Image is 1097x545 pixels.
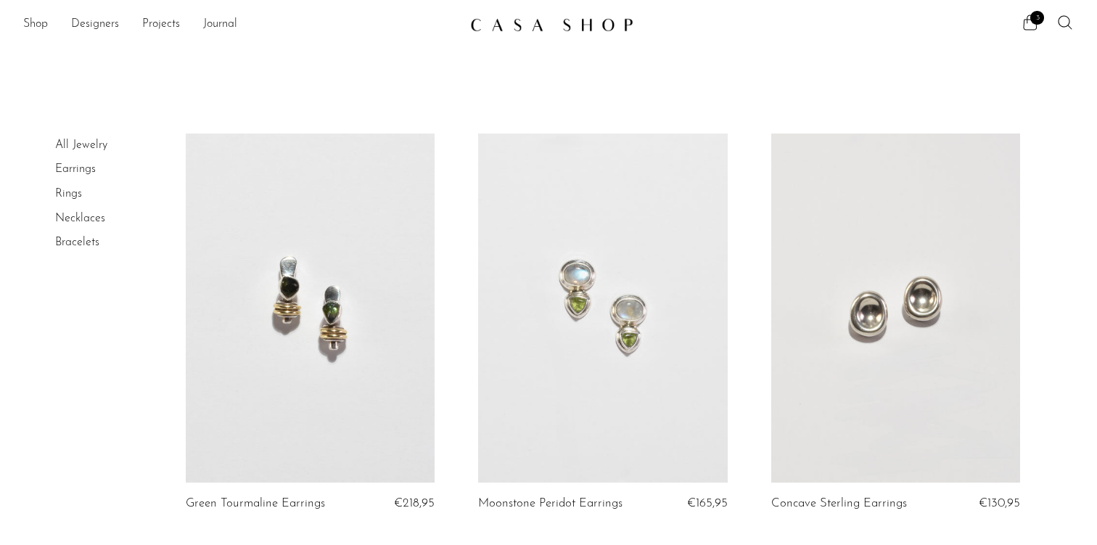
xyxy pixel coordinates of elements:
[687,497,728,509] span: €165,95
[55,188,82,200] a: Rings
[1030,11,1044,25] span: 3
[771,497,907,510] a: Concave Sterling Earrings
[55,213,105,224] a: Necklaces
[55,139,107,151] a: All Jewelry
[394,497,435,509] span: €218,95
[979,497,1020,509] span: €130,95
[186,497,325,510] a: Green Tourmaline Earrings
[142,15,180,34] a: Projects
[203,15,237,34] a: Journal
[478,497,623,510] a: Moonstone Peridot Earrings
[23,12,459,37] ul: NEW HEADER MENU
[23,15,48,34] a: Shop
[55,237,99,248] a: Bracelets
[23,12,459,37] nav: Desktop navigation
[55,163,96,175] a: Earrings
[71,15,119,34] a: Designers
